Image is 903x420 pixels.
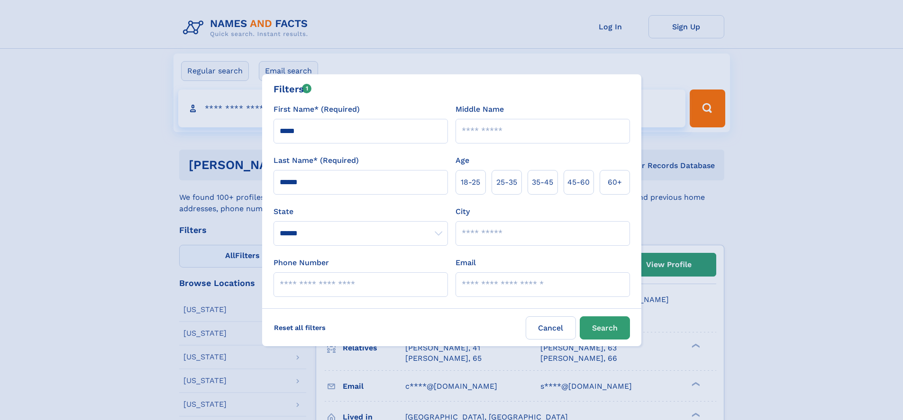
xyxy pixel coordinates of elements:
label: Phone Number [274,257,329,268]
span: 45‑60 [567,177,590,188]
label: State [274,206,448,217]
span: 35‑45 [532,177,553,188]
span: 25‑35 [496,177,517,188]
label: Age [456,155,469,166]
label: First Name* (Required) [274,104,360,115]
button: Search [580,316,630,340]
label: City [456,206,470,217]
label: Email [456,257,476,268]
label: Middle Name [456,104,504,115]
label: Reset all filters [268,316,332,339]
label: Last Name* (Required) [274,155,359,166]
div: Filters [274,82,312,96]
span: 18‑25 [461,177,480,188]
span: 60+ [608,177,622,188]
label: Cancel [526,316,576,340]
